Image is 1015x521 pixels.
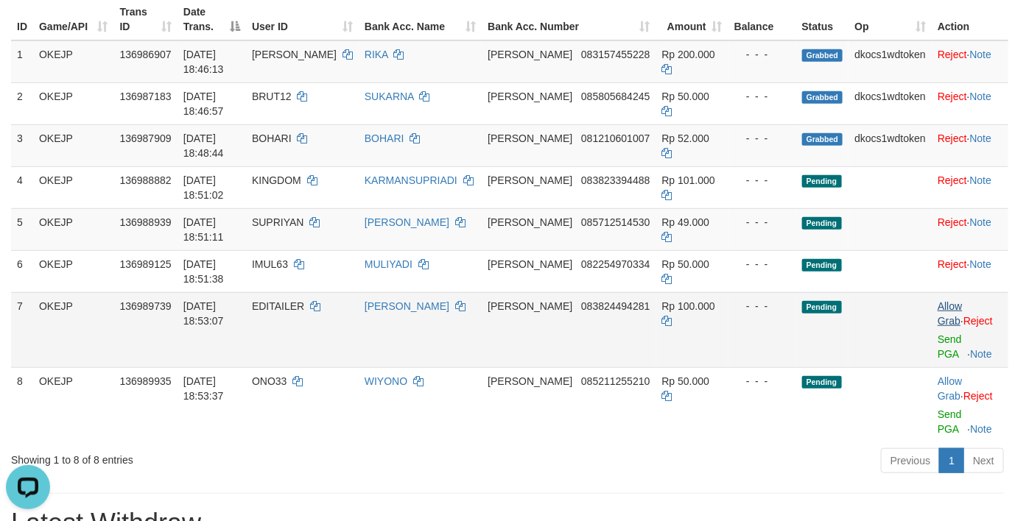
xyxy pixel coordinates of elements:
a: BOHARI [365,132,404,144]
td: dkocs1wdtoken [849,82,932,124]
span: Pending [802,217,842,230]
a: WIYONO [365,375,407,387]
a: Note [970,216,992,228]
a: Allow Grab [938,375,962,402]
td: 2 [11,82,33,124]
span: Rp 100.000 [662,300,715,312]
span: Rp 101.000 [662,174,715,186]
a: [PERSON_NAME] [365,300,449,312]
span: IMUL63 [252,258,288,270]
a: [PERSON_NAME] [365,216,449,228]
span: Copy 085712514530 to clipboard [581,216,650,228]
td: OKEJP [33,124,114,166]
span: [DATE] 18:53:37 [183,375,224,402]
a: RIKA [365,49,388,60]
span: 136986907 [120,49,172,60]
td: 8 [11,367,33,442]
span: Pending [802,376,842,389]
span: · [938,375,963,402]
span: Rp 50.000 [662,258,710,270]
a: Note [970,348,992,360]
a: Reject [938,216,967,228]
td: · [932,40,1008,83]
span: · [938,300,963,327]
span: Pending [802,301,842,313]
td: 5 [11,208,33,250]
a: Note [970,258,992,270]
a: 1 [939,448,964,473]
div: - - - [734,257,790,272]
td: · [932,208,1008,250]
td: dkocs1wdtoken [849,124,932,166]
div: - - - [734,215,790,230]
span: [DATE] 18:46:13 [183,49,224,75]
a: Reject [938,49,967,60]
a: Send PGA [938,408,962,435]
span: [PERSON_NAME] [488,91,572,102]
span: ONO33 [252,375,287,387]
td: OKEJP [33,208,114,250]
div: - - - [734,374,790,389]
span: 136988939 [120,216,172,228]
div: - - - [734,173,790,188]
a: Note [970,91,992,102]
td: · [932,367,1008,442]
td: OKEJP [33,367,114,442]
span: BRUT12 [252,91,292,102]
span: [PERSON_NAME] [488,174,572,186]
span: [PERSON_NAME] [488,375,572,387]
div: - - - [734,89,790,104]
span: Copy 083823394488 to clipboard [581,174,650,186]
div: Showing 1 to 8 of 8 entries [11,447,412,467]
span: BOHARI [252,132,292,144]
a: Note [970,49,992,60]
span: Rp 50.000 [662,91,710,102]
td: OKEJP [33,82,114,124]
span: [DATE] 18:48:44 [183,132,224,159]
span: SUPRIYAN [252,216,304,228]
a: Reject [938,174,967,186]
button: Open LiveChat chat widget [6,6,50,50]
div: - - - [734,299,790,313]
span: [DATE] 18:51:11 [183,216,224,243]
span: 136989125 [120,258,172,270]
td: 7 [11,292,33,367]
td: · [932,82,1008,124]
span: [DATE] 18:53:07 [183,300,224,327]
span: [DATE] 18:46:57 [183,91,224,117]
span: Copy 085211255210 to clipboard [581,375,650,387]
a: Reject [963,390,993,402]
span: Copy 083157455228 to clipboard [581,49,650,60]
a: KARMANSUPRIADI [365,174,457,186]
a: Note [970,132,992,144]
a: Allow Grab [938,300,962,327]
div: - - - [734,131,790,146]
span: [DATE] 18:51:02 [183,174,224,201]
a: Reject [938,132,967,144]
a: Reject [938,91,967,102]
a: Next [963,448,1004,473]
td: · [932,292,1008,367]
a: Note [970,174,992,186]
span: Rp 49.000 [662,216,710,228]
span: 136989935 [120,375,172,387]
span: Rp 200.000 [662,49,715,60]
td: OKEJP [33,40,114,83]
span: Grabbed [802,49,843,62]
a: Send PGA [938,333,962,360]
span: 136987183 [120,91,172,102]
span: [PERSON_NAME] [488,216,572,228]
td: OKEJP [33,250,114,292]
td: 6 [11,250,33,292]
span: [PERSON_NAME] [488,49,572,60]
a: MULIYADI [365,258,412,270]
span: Copy 082254970334 to clipboard [581,258,650,270]
td: · [932,250,1008,292]
td: OKEJP [33,292,114,367]
span: Rp 52.000 [662,132,710,144]
span: Copy 083824494281 to clipboard [581,300,650,312]
span: 136988882 [120,174,172,186]
span: Grabbed [802,91,843,104]
td: 3 [11,124,33,166]
span: [DATE] 18:51:38 [183,258,224,285]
